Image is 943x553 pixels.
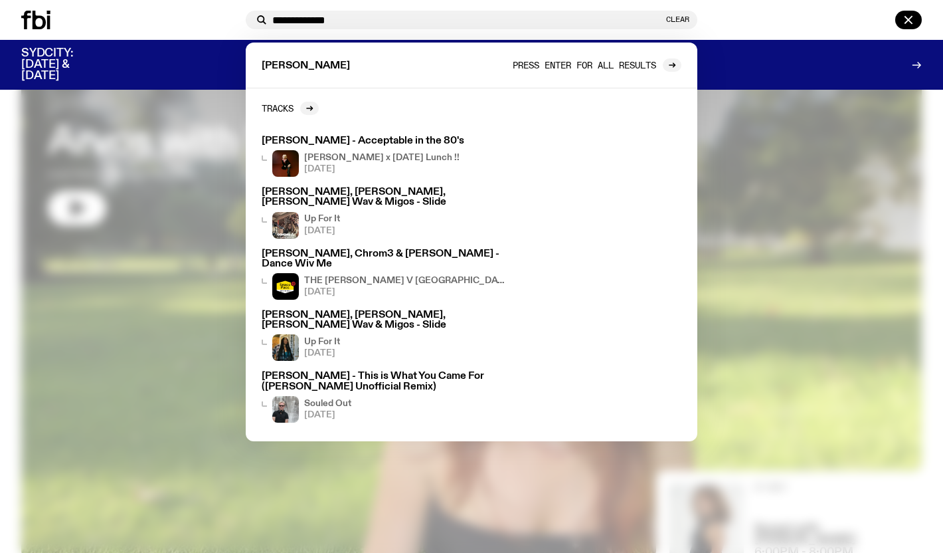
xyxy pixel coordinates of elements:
h4: THE [PERSON_NAME] V [GEOGRAPHIC_DATA] & ORGAN DONATIONS [304,276,506,285]
h3: [PERSON_NAME], [PERSON_NAME], [PERSON_NAME] Wav & Migos - Slide [262,187,506,207]
a: Press enter for all results [513,58,681,72]
a: [PERSON_NAME], [PERSON_NAME], [PERSON_NAME] Wav & Migos - SlideUp For It[DATE] [256,182,511,243]
span: Press enter for all results [513,60,656,70]
span: [DATE] [304,165,460,173]
a: Tracks [262,102,319,115]
a: [PERSON_NAME], [PERSON_NAME], [PERSON_NAME] Wav & Migos - SlideIfy - a Brown Skin girl with black... [256,305,511,366]
span: [DATE] [304,227,340,235]
img: jessica pratt 4 slc [272,150,299,177]
h3: [PERSON_NAME], Chrom3 & [PERSON_NAME] - Dance Wiv Me [262,249,506,269]
h4: Up For It [304,338,340,346]
a: [PERSON_NAME] - This is What You Came For ([PERSON_NAME] Unofficial Remix)Stephen looks directly ... [256,366,511,427]
h3: SYDCITY: [DATE] & [DATE] [21,48,106,82]
span: [DATE] [304,288,506,296]
h2: Tracks [262,103,294,113]
img: The Snacc Pacc with Del logo [272,273,299,300]
h3: [PERSON_NAME] - This is What You Came For ([PERSON_NAME] Unofficial Remix) [262,372,506,391]
span: [DATE] [304,411,351,419]
button: Clear [666,16,689,23]
img: Stephen looks directly at the camera, wearing a black tee, black sunglasses and headphones around... [272,396,299,423]
h3: [PERSON_NAME] - Acceptable in the 80's [262,136,506,146]
span: [PERSON_NAME] [262,61,350,71]
h3: [PERSON_NAME], [PERSON_NAME], [PERSON_NAME] Wav & Migos - Slide [262,310,506,330]
h4: Up For It [304,215,340,223]
a: [PERSON_NAME], Chrom3 & [PERSON_NAME] - Dance Wiv MeThe Snacc Pacc with Del logoTHE [PERSON_NAME]... [256,244,511,305]
a: [PERSON_NAME] - Acceptable in the 80'sjessica pratt 4 slc [PERSON_NAME] x [DATE] Lunch !![DATE] [256,131,511,182]
h4: [PERSON_NAME] x [DATE] Lunch !! [304,154,460,162]
h4: Souled Out [304,399,351,408]
img: Ify - a Brown Skin girl with black braided twists, looking up to the side with her tongue stickin... [272,334,299,361]
span: [DATE] [304,349,340,358]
